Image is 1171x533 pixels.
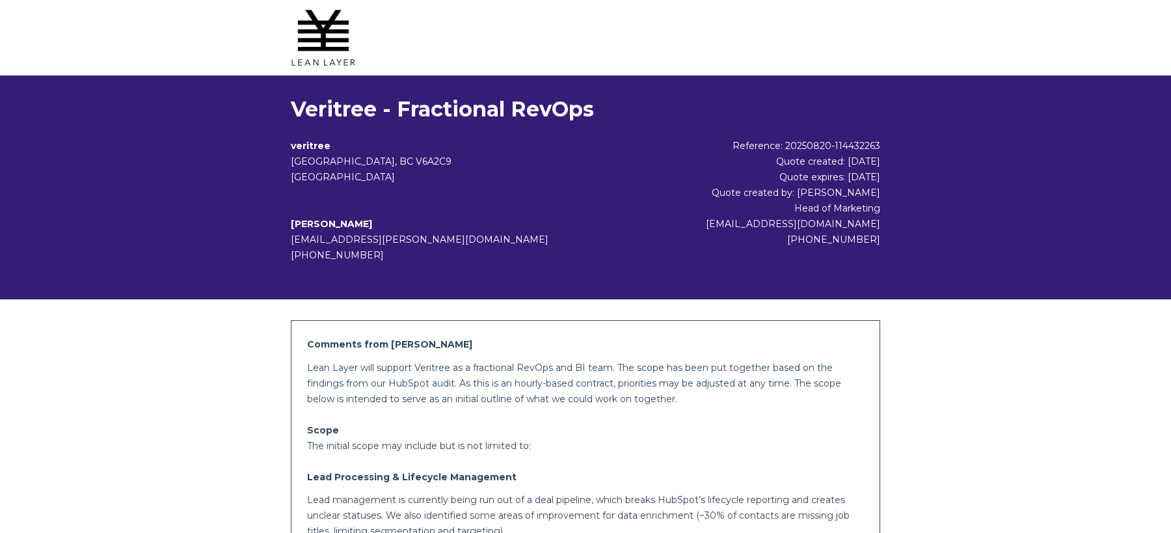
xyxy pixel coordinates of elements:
strong: Scope [307,424,339,436]
p: Lean Layer will support Veritree as a fractional RevOps and BI team. The scope has been put toget... [307,360,864,407]
h2: Comments from [PERSON_NAME] [307,336,864,352]
p: The initial scope may include but is not limited to: [307,438,864,454]
span: [EMAIL_ADDRESS][PERSON_NAME][DOMAIN_NAME] [291,234,548,245]
img: Lean Layer [291,5,356,70]
b: [PERSON_NAME] [291,218,372,230]
div: Quote expires: [DATE] [615,169,880,185]
span: [PHONE_NUMBER] [291,249,384,261]
address: [GEOGRAPHIC_DATA], BC V6A2C9 [GEOGRAPHIC_DATA] [291,154,615,185]
div: Quote created: [DATE] [615,154,880,169]
b: veritree [291,140,330,152]
span: Quote created by: [PERSON_NAME] Head of Marketing [EMAIL_ADDRESS][DOMAIN_NAME] [PHONE_NUMBER] [706,187,880,245]
h1: Veritree - Fractional RevOps [291,96,880,122]
div: Reference: 20250820-114432263 [615,138,880,154]
strong: Lead Processing & Lifecycle Management [307,471,517,483]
